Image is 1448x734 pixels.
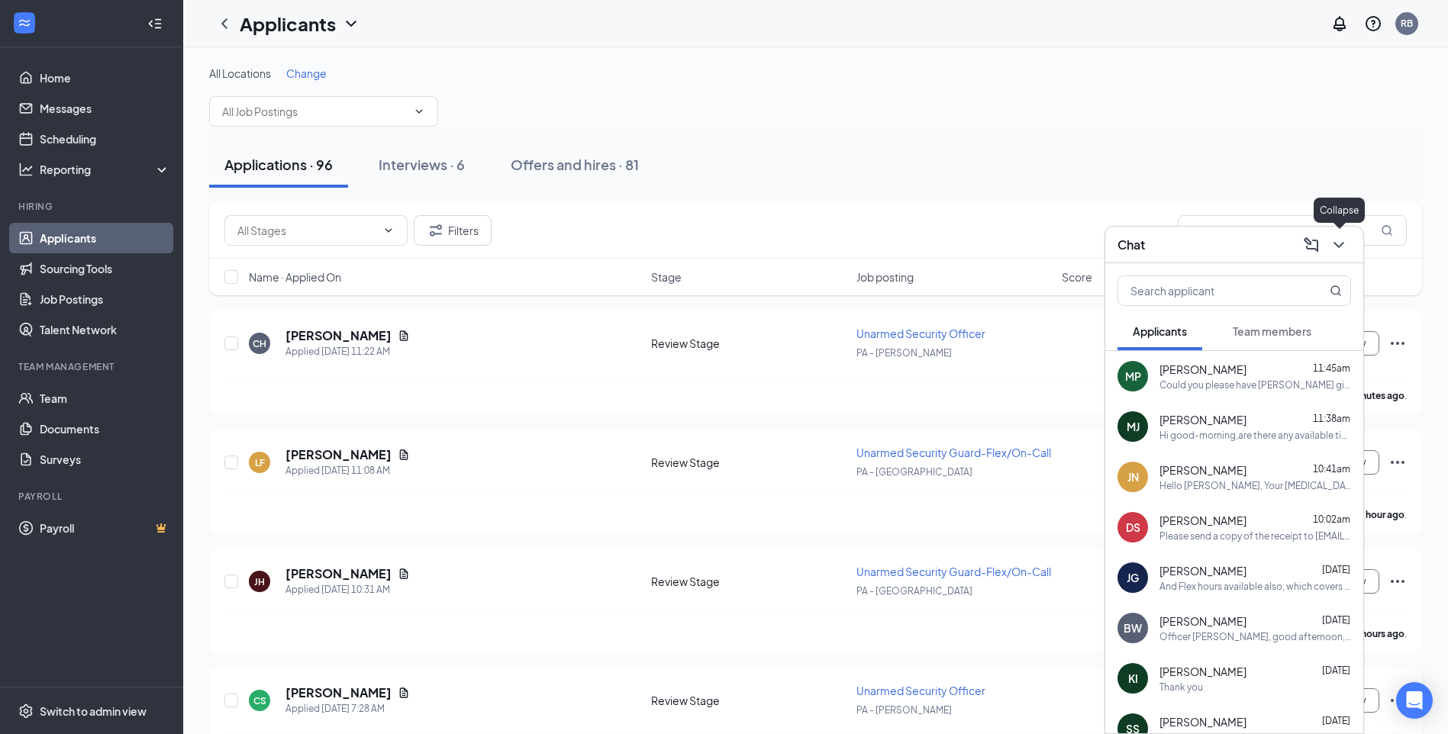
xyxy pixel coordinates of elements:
svg: Settings [18,703,34,719]
a: Job Postings [40,284,170,314]
div: Applied [DATE] 7:28 AM [285,701,410,716]
span: [PERSON_NAME] [1159,613,1246,629]
div: Hiring [18,200,167,213]
div: CH [253,337,266,350]
svg: Document [398,449,410,461]
span: [DATE] [1322,564,1350,575]
div: BW [1124,620,1142,636]
svg: Ellipses [1388,334,1407,353]
div: Could you please have [PERSON_NAME] give me a call asap please. Thank you [1159,378,1351,391]
span: Job posting [856,269,914,285]
svg: ChevronLeft [215,14,234,33]
h5: [PERSON_NAME] [285,327,392,344]
span: [PERSON_NAME] [1159,513,1246,528]
span: [DATE] [1322,614,1350,626]
span: PA - [GEOGRAPHIC_DATA] [856,466,972,478]
span: Team members [1233,324,1311,338]
span: All Locations [209,66,271,80]
svg: Filter [427,221,445,240]
svg: Ellipses [1388,691,1407,710]
div: DS [1126,520,1140,535]
div: Payroll [18,490,167,503]
a: Scheduling [40,124,170,154]
input: Search applicant [1118,276,1299,305]
span: 11:45am [1313,362,1350,374]
div: Switch to admin view [40,703,147,719]
div: Applications · 96 [224,155,333,174]
span: [DATE] [1322,665,1350,676]
svg: Document [398,568,410,580]
div: Applied [DATE] 10:31 AM [285,582,410,597]
svg: Collapse [147,16,163,31]
svg: Analysis [18,162,34,177]
div: Review Stage [651,455,847,470]
svg: Document [398,687,410,699]
h5: [PERSON_NAME] [285,565,392,582]
div: Applied [DATE] 11:08 AM [285,463,410,478]
b: 39 minutes ago [1338,390,1404,401]
span: 10:02am [1313,513,1350,525]
input: Search in applications [1178,215,1407,246]
span: Applicants [1133,324,1187,338]
a: Sourcing Tools [40,253,170,284]
b: 2 hours ago [1354,628,1404,639]
svg: ChevronDown [413,105,425,118]
div: Please send a copy of the receipt to [EMAIL_ADDRESS][DOMAIN_NAME]. On my end, I do not see confir... [1159,530,1351,542]
div: Open Intercom Messenger [1396,682,1433,719]
span: [PERSON_NAME] [1159,714,1246,729]
span: [PERSON_NAME] [1159,412,1246,427]
span: Change [286,66,327,80]
div: Thank you [1159,681,1203,694]
a: Applicants [40,223,170,253]
div: Review Stage [651,693,847,708]
span: Stage [651,269,682,285]
svg: Document [398,330,410,342]
div: Offers and hires · 81 [511,155,639,174]
svg: Ellipses [1388,453,1407,472]
input: All Job Postings [222,103,407,120]
div: LF [255,456,265,469]
div: Officer [PERSON_NAME], good afternoon, where are you looking to work? Which site are you applying... [1159,630,1351,643]
span: [PERSON_NAME] [1159,664,1246,679]
span: [PERSON_NAME] [1159,462,1246,478]
span: Unarmed Security Guard-Flex/On-Call [856,446,1051,459]
svg: ChevronDown [382,224,395,237]
div: Applied [DATE] 11:22 AM [285,344,410,359]
span: Score [1062,269,1092,285]
div: MP [1125,369,1141,384]
span: PA - [PERSON_NAME] [856,347,952,359]
svg: MagnifyingGlass [1381,224,1393,237]
button: ComposeMessage [1299,233,1324,257]
div: Collapse [1314,198,1365,223]
svg: QuestionInfo [1364,14,1382,33]
div: Interviews · 6 [379,155,465,174]
div: Hello [PERSON_NAME], Your [MEDICAL_DATA] status is currently in MRO (Medical Review Officer) revi... [1159,479,1351,492]
h3: Chat [1117,237,1145,253]
span: PA - [PERSON_NAME] [856,704,952,716]
div: JH [254,575,265,588]
a: Surveys [40,444,170,475]
span: Name · Applied On [249,269,341,285]
svg: MagnifyingGlass [1330,285,1342,297]
svg: ComposeMessage [1302,236,1321,254]
a: PayrollCrown [40,513,170,543]
svg: WorkstreamLogo [17,15,32,31]
b: an hour ago [1353,509,1404,520]
h1: Applicants [240,11,336,37]
button: ChevronDown [1327,233,1351,257]
div: MJ [1127,419,1140,434]
span: Unarmed Security Guard-Flex/On-Call [856,565,1051,578]
a: Home [40,63,170,93]
svg: Ellipses [1388,572,1407,591]
button: Filter Filters [414,215,492,246]
div: KI [1128,671,1138,686]
input: All Stages [237,222,376,239]
div: CS [253,694,266,707]
span: [PERSON_NAME] [1159,563,1246,578]
a: Talent Network [40,314,170,345]
svg: ChevronDown [1330,236,1348,254]
svg: ChevronDown [342,14,360,33]
div: Reporting [40,162,171,177]
div: JG [1127,570,1139,585]
div: Team Management [18,360,167,373]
